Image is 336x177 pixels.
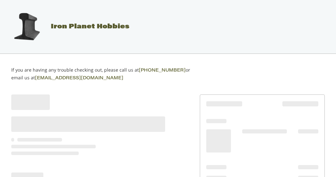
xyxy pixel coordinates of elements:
a: [EMAIL_ADDRESS][DOMAIN_NAME] [35,76,123,81]
a: [PHONE_NUMBER] [139,68,186,73]
img: Iron Planet Hobbies [11,11,43,43]
span: Iron Planet Hobbies [51,24,129,30]
p: If you are having any trouble checking out, please call us at or email us at [11,66,190,82]
a: Iron Planet Hobbies [4,24,129,30]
